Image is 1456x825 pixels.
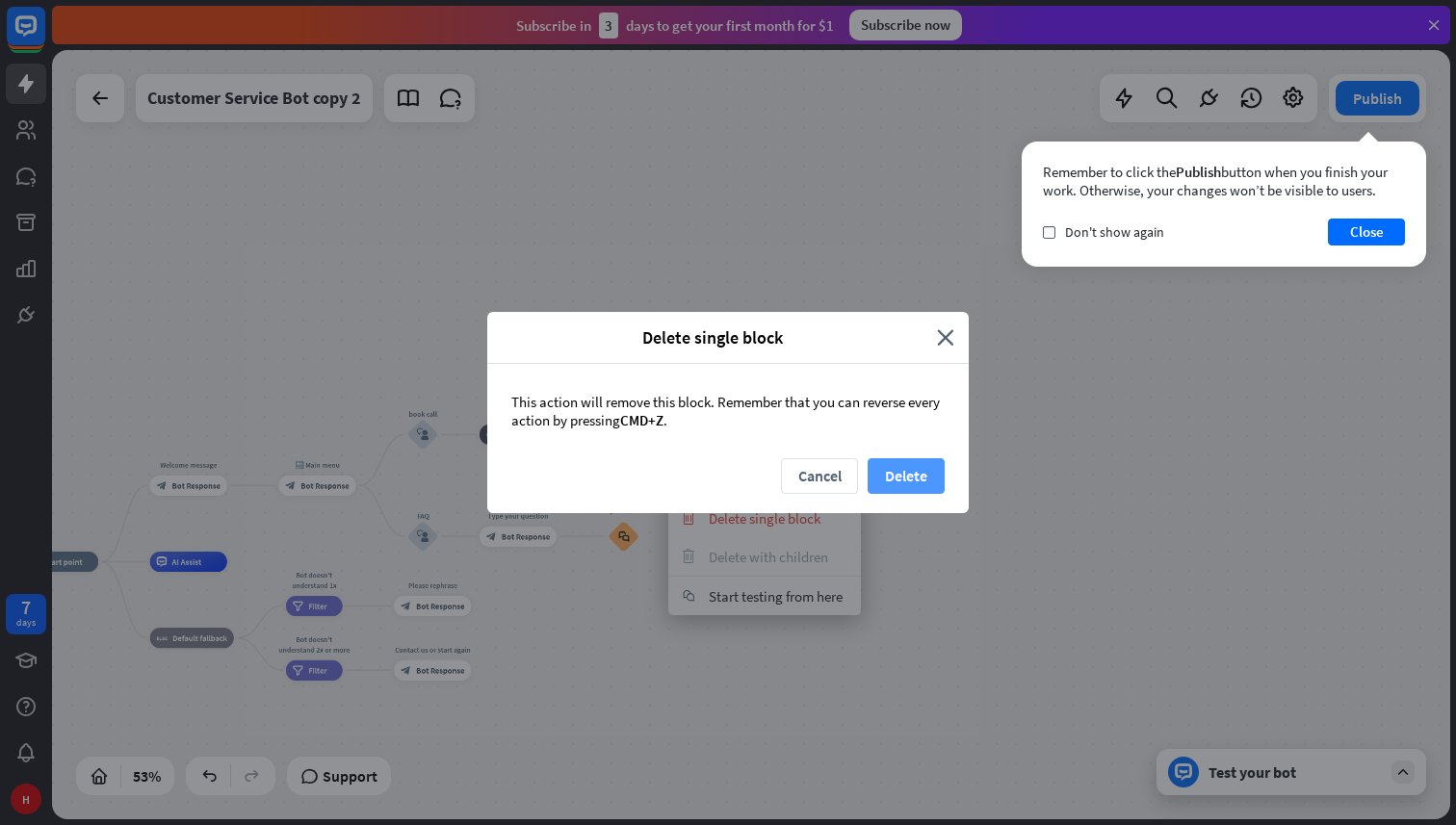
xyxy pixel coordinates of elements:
[620,411,663,429] span: CMD+Z
[1065,223,1164,241] span: Don't show again
[502,326,923,348] span: Delete single block
[781,458,858,494] button: Cancel
[1176,163,1221,181] span: Publish
[1043,163,1405,199] div: Remember to click the button when you finish your work. Otherwise, your changes won’t be visible ...
[868,458,945,494] button: Delete
[487,364,969,458] div: This action will remove this block. Remember that you can reverse every action by pressing .
[1328,219,1405,245] button: Close
[937,326,954,348] i: close
[15,8,73,65] button: Open LiveChat chat widget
